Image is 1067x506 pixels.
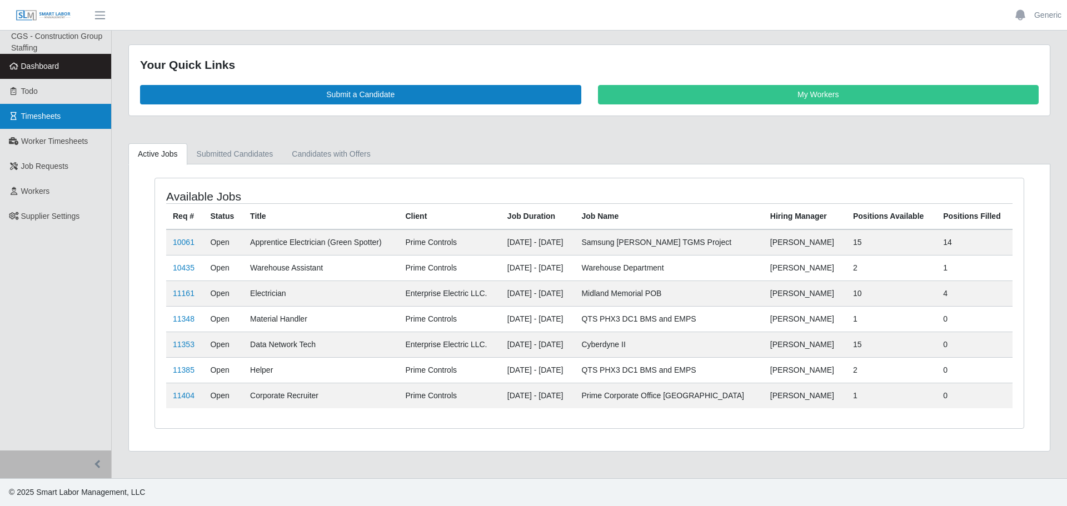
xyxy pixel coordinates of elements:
[575,306,763,332] td: QTS PHX3 DC1 BMS and EMPS
[140,85,581,104] a: Submit a Candidate
[846,383,936,408] td: 1
[936,306,1013,332] td: 0
[11,32,102,52] span: CGS - Construction Group Staffing
[501,229,575,255] td: [DATE] - [DATE]
[598,85,1039,104] a: My Workers
[243,203,398,229] th: Title
[501,306,575,332] td: [DATE] - [DATE]
[501,383,575,408] td: [DATE] - [DATE]
[936,357,1013,383] td: 0
[166,189,509,203] h4: Available Jobs
[173,238,195,247] a: 10061
[203,383,243,408] td: Open
[398,229,500,255] td: Prime Controls
[398,306,500,332] td: Prime Controls
[398,203,500,229] th: Client
[501,332,575,357] td: [DATE] - [DATE]
[501,255,575,280] td: [DATE] - [DATE]
[21,112,61,121] span: Timesheets
[936,255,1013,280] td: 1
[501,280,575,306] td: [DATE] - [DATE]
[936,383,1013,408] td: 0
[501,357,575,383] td: [DATE] - [DATE]
[173,289,195,298] a: 11161
[173,340,195,349] a: 11353
[846,203,936,229] th: Positions Available
[166,203,203,229] th: Req #
[398,280,500,306] td: Enterprise Electric LLC.
[16,9,71,22] img: SLM Logo
[203,332,243,357] td: Open
[936,203,1013,229] th: Positions Filled
[398,332,500,357] td: Enterprise Electric LLC.
[936,332,1013,357] td: 0
[243,229,398,255] td: Apprentice Electrician (Green Spotter)
[764,306,846,332] td: [PERSON_NAME]
[21,87,38,96] span: Todo
[128,143,187,165] a: Active Jobs
[173,365,195,374] a: 11385
[846,357,936,383] td: 2
[936,280,1013,306] td: 4
[501,203,575,229] th: Job Duration
[21,212,80,221] span: Supplier Settings
[282,143,380,165] a: Candidates with Offers
[203,357,243,383] td: Open
[243,280,398,306] td: Electrician
[1034,9,1061,21] a: Generic
[21,137,88,146] span: Worker Timesheets
[764,383,846,408] td: [PERSON_NAME]
[243,357,398,383] td: Helper
[764,332,846,357] td: [PERSON_NAME]
[764,203,846,229] th: Hiring Manager
[764,280,846,306] td: [PERSON_NAME]
[243,255,398,280] td: Warehouse Assistant
[398,255,500,280] td: Prime Controls
[203,306,243,332] td: Open
[187,143,283,165] a: Submitted Candidates
[21,187,50,196] span: Workers
[846,306,936,332] td: 1
[846,280,936,306] td: 10
[173,263,195,272] a: 10435
[243,306,398,332] td: Material Handler
[575,203,763,229] th: Job Name
[203,203,243,229] th: Status
[764,357,846,383] td: [PERSON_NAME]
[575,332,763,357] td: Cyberdyne II
[936,229,1013,255] td: 14
[575,280,763,306] td: Midland Memorial POB
[243,332,398,357] td: Data Network Tech
[575,357,763,383] td: QTS PHX3 DC1 BMS and EMPS
[203,229,243,255] td: Open
[173,391,195,400] a: 11404
[764,255,846,280] td: [PERSON_NAME]
[764,229,846,255] td: [PERSON_NAME]
[398,383,500,408] td: Prime Controls
[203,255,243,280] td: Open
[9,488,145,497] span: © 2025 Smart Labor Management, LLC
[846,229,936,255] td: 15
[846,255,936,280] td: 2
[846,332,936,357] td: 15
[243,383,398,408] td: Corporate Recruiter
[575,229,763,255] td: Samsung [PERSON_NAME] TGMS Project
[21,62,59,71] span: Dashboard
[140,56,1039,74] div: Your Quick Links
[575,255,763,280] td: Warehouse Department
[203,280,243,306] td: Open
[575,383,763,408] td: Prime Corporate Office [GEOGRAPHIC_DATA]
[21,162,69,171] span: Job Requests
[398,357,500,383] td: Prime Controls
[173,314,195,323] a: 11348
